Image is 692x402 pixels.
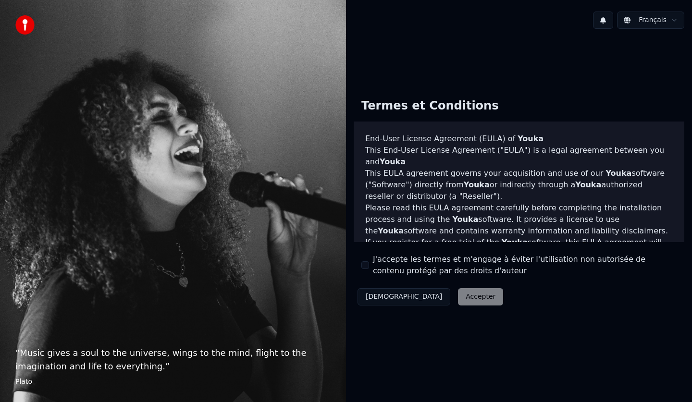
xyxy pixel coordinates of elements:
p: If you register for a free trial of the software, this EULA agreement will also govern that trial... [365,237,673,283]
span: Youka [380,157,406,166]
span: Youka [502,238,528,247]
h3: End-User License Agreement (EULA) of [365,133,673,145]
div: Termes et Conditions [354,91,506,122]
p: This End-User License Agreement ("EULA") is a legal agreement between you and [365,145,673,168]
span: Youka [575,180,601,189]
p: “ Music gives a soul to the universe, wings to the mind, flight to the imagination and life to ev... [15,346,331,373]
button: [DEMOGRAPHIC_DATA] [358,288,450,305]
p: Please read this EULA agreement carefully before completing the installation process and using th... [365,202,673,237]
span: Youka [464,180,490,189]
footer: Plato [15,377,331,387]
img: youka [15,15,35,35]
p: This EULA agreement governs your acquisition and use of our software ("Software") directly from o... [365,168,673,202]
span: Youka [605,169,631,178]
span: Youka [452,215,478,224]
label: J'accepte les termes et m'engage à éviter l'utilisation non autorisée de contenu protégé par des ... [373,254,677,277]
span: Youka [518,134,544,143]
span: Youka [378,226,404,235]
